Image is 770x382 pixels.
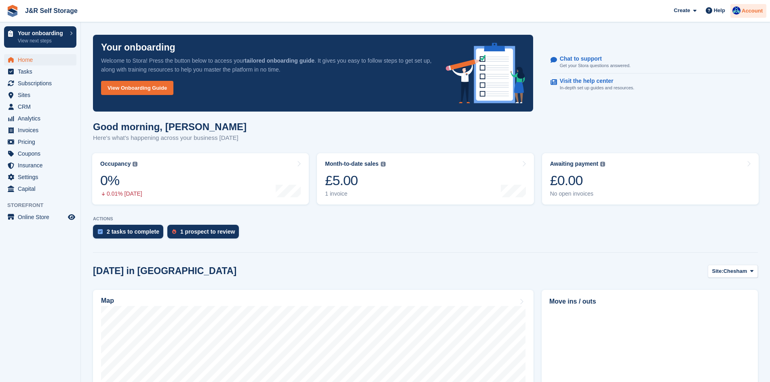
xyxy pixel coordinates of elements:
[446,43,525,103] img: onboarding-info-6c161a55d2c0e0a8cae90662b2fe09162a5109e8cc188191df67fb4f79e88e88.svg
[245,57,314,64] strong: tailored onboarding guide
[4,66,76,77] a: menu
[4,148,76,159] a: menu
[7,201,80,209] span: Storefront
[325,172,385,189] div: £5.00
[542,153,759,205] a: Awaiting payment £0.00 No open invoices
[18,136,66,148] span: Pricing
[4,136,76,148] a: menu
[551,74,750,95] a: Visit the help center In-depth set up guides and resources.
[18,148,66,159] span: Coupons
[550,190,605,197] div: No open invoices
[674,6,690,15] span: Create
[4,26,76,48] a: Your onboarding View next steps
[4,113,76,124] a: menu
[4,171,76,183] a: menu
[4,101,76,112] a: menu
[93,133,247,143] p: Here's what's happening across your business [DATE]
[549,297,750,306] h2: Move ins / outs
[93,225,167,243] a: 2 tasks to complete
[18,101,66,112] span: CRM
[551,51,750,74] a: Chat to support Get your Stora questions answered.
[100,160,131,167] div: Occupancy
[67,212,76,222] a: Preview store
[172,229,176,234] img: prospect-51fa495bee0391a8d652442698ab0144808aea92771e9ea1ae160a38d050c398.svg
[712,267,724,275] span: Site:
[22,4,81,17] a: J&R Self Storage
[4,125,76,136] a: menu
[325,160,378,167] div: Month-to-date sales
[18,160,66,171] span: Insurance
[724,267,747,275] span: Chesham
[93,121,247,132] h1: Good morning, [PERSON_NAME]
[4,160,76,171] a: menu
[18,183,66,194] span: Capital
[98,229,103,234] img: task-75834270c22a3079a89374b754ae025e5fb1db73e45f91037f5363f120a921f8.svg
[742,7,763,15] span: Account
[100,172,142,189] div: 0%
[93,216,758,222] p: ACTIONS
[4,183,76,194] a: menu
[18,37,66,44] p: View next steps
[180,228,235,235] div: 1 prospect to review
[550,160,599,167] div: Awaiting payment
[18,78,66,89] span: Subscriptions
[18,171,66,183] span: Settings
[317,153,534,205] a: Month-to-date sales £5.00 1 invoice
[167,225,243,243] a: 1 prospect to review
[560,55,624,62] p: Chat to support
[18,66,66,77] span: Tasks
[325,190,385,197] div: 1 invoice
[550,172,605,189] div: £0.00
[18,113,66,124] span: Analytics
[107,228,159,235] div: 2 tasks to complete
[708,265,758,278] button: Site: Chesham
[18,30,66,36] p: Your onboarding
[4,78,76,89] a: menu
[4,54,76,65] a: menu
[714,6,725,15] span: Help
[4,211,76,223] a: menu
[18,211,66,223] span: Online Store
[92,153,309,205] a: Occupancy 0% 0.01% [DATE]
[732,6,740,15] img: Steve Revell
[133,162,137,167] img: icon-info-grey-7440780725fd019a000dd9b08b2336e03edf1995a4989e88bcd33f0948082b44.svg
[381,162,386,167] img: icon-info-grey-7440780725fd019a000dd9b08b2336e03edf1995a4989e88bcd33f0948082b44.svg
[101,81,173,95] a: View Onboarding Guide
[100,190,142,197] div: 0.01% [DATE]
[18,54,66,65] span: Home
[18,89,66,101] span: Sites
[101,56,433,74] p: Welcome to Stora! Press the button below to access your . It gives you easy to follow steps to ge...
[18,125,66,136] span: Invoices
[4,89,76,101] a: menu
[600,162,605,167] img: icon-info-grey-7440780725fd019a000dd9b08b2336e03edf1995a4989e88bcd33f0948082b44.svg
[560,62,631,69] p: Get your Stora questions answered.
[6,5,19,17] img: stora-icon-8386f47178a22dfd0bd8f6a31ec36ba5ce8667c1dd55bd0f319d3a0aa187defe.svg
[93,266,236,276] h2: [DATE] in [GEOGRAPHIC_DATA]
[560,84,635,91] p: In-depth set up guides and resources.
[101,297,114,304] h2: Map
[101,43,175,52] p: Your onboarding
[560,78,628,84] p: Visit the help center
